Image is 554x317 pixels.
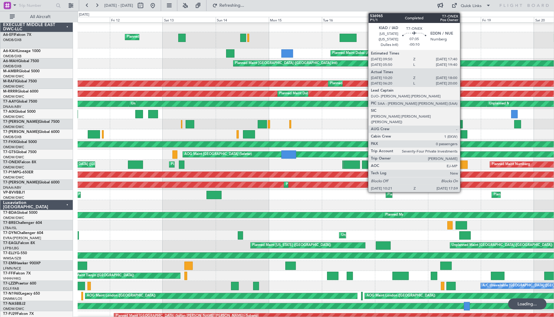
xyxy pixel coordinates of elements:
[3,130,60,134] a: T7-[PERSON_NAME]Global 6000
[3,140,37,144] a: T7-FHXGlobal 5000
[3,241,18,245] span: T7-EAGL
[3,120,60,124] a: T7-[PERSON_NAME]Global 7500
[216,17,269,22] div: Sun 14
[79,12,89,17] div: [DATE]
[3,185,21,190] a: DNAA/ABV
[3,302,17,306] span: T7-NAS
[3,104,21,109] a: DNAA/ABV
[3,160,19,164] span: T7-ONEX
[3,90,38,93] a: M-RRRRGlobal 6000
[508,298,546,309] div: Loading...
[3,155,24,160] a: OMDW/DWC
[110,17,163,22] div: Fri 12
[341,231,419,240] div: Unplanned Maint [GEOGRAPHIC_DATA] (Riga Intl)
[481,17,534,22] div: Fri 19
[3,140,16,144] span: T7-FHX
[3,160,36,164] a: T7-ONEXFalcon 8X
[3,226,17,230] a: LTBA/ISL
[3,221,42,225] a: T7-BREChallenger 604
[3,276,21,281] a: VHHH/HKG
[385,210,446,220] div: Planned Maint Dubai (Al Maktoum Intl)
[428,17,481,22] div: Thu 18
[219,3,244,8] span: Refreshing...
[3,64,21,69] a: OMDB/DXB
[131,99,222,108] div: Unplanned Maint [GEOGRAPHIC_DATA] (Al Maktoum Intl)
[3,251,27,255] a: T7-ELLYG-550
[171,160,231,169] div: Planned Maint Dubai (Al Maktoum Intl)
[448,1,494,10] button: Quick Links
[3,216,24,220] a: OMDW/DWC
[163,17,216,22] div: Sat 13
[3,38,21,42] a: OMDB/DXB
[3,130,39,134] span: T7-[PERSON_NAME]
[3,292,40,296] a: T7-N1960Legacy 650
[375,17,428,22] div: Wed 17
[78,190,147,199] div: Planned Maint Nice ([GEOGRAPHIC_DATA])
[57,17,110,22] div: Thu 11
[3,49,17,53] span: A6-KAH
[3,135,21,139] a: OMDB/DXB
[3,145,24,149] a: OMDW/DWC
[3,59,18,63] span: A6-MAH
[491,160,530,169] div: Planned Maint Nurnberg
[3,100,37,104] a: T7-AAYGlobal 7500
[322,17,375,22] div: Tue 16
[3,256,21,261] a: WMSA/SZB
[401,32,497,42] div: Planned Maint [GEOGRAPHIC_DATA] ([GEOGRAPHIC_DATA])
[3,312,17,316] span: T7-PJ29
[210,1,246,10] button: Refreshing...
[3,59,39,63] a: A6-MAHGlobal 7500
[3,262,40,265] a: T7-EMIHawker 900XP
[3,272,31,275] a: T7-FFIFalcon 7X
[330,79,390,88] div: Planned Maint Dubai (Al Maktoum Intl)
[3,171,33,174] a: T7-P1MPG-650ER
[29,160,126,169] div: Planned Maint [GEOGRAPHIC_DATA] ([GEOGRAPHIC_DATA])
[3,165,24,170] a: OMDW/DWC
[3,195,24,200] a: OMDW/DWC
[3,181,60,184] a: T7-[PERSON_NAME]Global 6000
[3,296,22,301] a: DNMM/LOS
[3,115,24,119] a: OMDW/DWC
[3,125,24,129] a: OMDW/DWC
[3,54,21,58] a: OMDB/DXB
[184,150,252,159] div: AOG Maint [GEOGRAPHIC_DATA] (Seletar)
[3,175,24,180] a: OMDW/DWC
[286,180,346,189] div: Planned Maint Dubai (Al Maktoum Intl)
[3,84,24,89] a: OMDW/DWC
[3,100,16,104] span: T7-AAY
[3,94,24,99] a: OMDW/DWC
[3,90,17,93] span: M-RRRR
[3,266,21,271] a: LFMN/NCE
[3,110,36,114] a: T7-AIXGlobal 5000
[3,292,20,296] span: T7-N1960
[3,110,15,114] span: T7-AIX
[3,286,19,291] a: EGLF/FAB
[87,291,156,300] div: AOG Maint London ([GEOGRAPHIC_DATA])
[3,150,37,154] a: T7-GTSGlobal 7500
[366,291,435,300] div: AOG Maint London ([GEOGRAPHIC_DATA])
[387,190,448,199] div: Planned Maint Dubai (Al Maktoum Intl)
[3,231,43,235] a: T7-DYNChallenger 604
[3,262,15,265] span: T7-EMI
[452,241,552,250] div: Unplanned Maint [GEOGRAPHIC_DATA] ([GEOGRAPHIC_DATA])
[3,282,16,285] span: T7-LZZI
[3,70,40,73] a: M-AMBRGlobal 5000
[332,49,393,58] div: Planned Maint Dubai (Al Maktoum Intl)
[3,302,25,306] a: T7-NASBBJ2
[269,17,322,22] div: Mon 15
[3,246,19,251] a: LFPB/LBG
[3,70,19,73] span: M-AMBR
[3,80,37,83] a: M-RAFIGlobal 7500
[3,191,25,194] a: VP-BVVBBJ1
[63,271,134,280] div: Planned Maint Tianjin ([GEOGRAPHIC_DATA])
[3,150,16,154] span: T7-GTS
[3,181,39,184] span: T7-[PERSON_NAME]
[235,59,337,68] div: Planned Maint [GEOGRAPHIC_DATA] ([GEOGRAPHIC_DATA] Intl)
[3,231,17,235] span: T7-DYN
[104,3,133,8] span: [DATE] - [DATE]
[16,15,65,19] span: All Aircraft
[3,49,40,53] a: A6-KAHLineage 1000
[3,282,36,285] a: T7-LZZIPraetor 600
[3,211,37,215] a: T7-BDAGlobal 5000
[252,241,331,250] div: Planned Maint [US_STATE] ([GEOGRAPHIC_DATA])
